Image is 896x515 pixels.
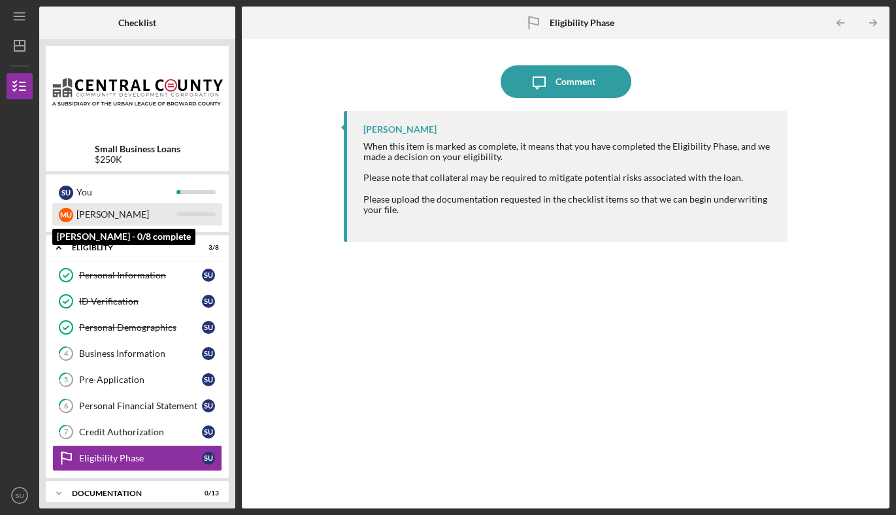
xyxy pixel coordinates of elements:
[195,244,219,252] div: 3 / 8
[64,350,69,358] tspan: 4
[95,154,180,165] div: $250K
[79,348,202,359] div: Business Information
[7,482,33,508] button: SU
[79,374,202,385] div: Pre-Application
[72,244,186,252] div: Eligiblity
[202,347,215,360] div: S U
[363,124,437,135] div: [PERSON_NAME]
[202,425,215,439] div: S U
[52,288,222,314] a: ID VerificationSU
[363,194,775,215] div: Please upload the documentation requested in the checklist items so that we can begin underwritin...
[195,490,219,497] div: 0 / 13
[52,419,222,445] a: 7Credit AuthorizationSU
[79,401,202,411] div: Personal Financial Statement
[79,322,202,333] div: Personal Demographics
[79,270,202,280] div: Personal Information
[363,173,775,183] div: Please note that collateral may be required to mitigate potential risks associated with the loan.
[202,295,215,308] div: S U
[79,296,202,307] div: ID Verification
[64,428,69,437] tspan: 7
[52,367,222,393] a: 5Pre-ApplicationSU
[64,376,68,384] tspan: 5
[15,492,24,499] text: SU
[76,181,176,203] div: You
[79,427,202,437] div: Credit Authorization
[59,186,73,200] div: S U
[76,203,176,225] div: [PERSON_NAME]
[46,52,229,131] img: Product logo
[52,341,222,367] a: 4Business InformationSU
[52,445,222,471] a: Eligibility PhaseSU
[52,393,222,419] a: 6Personal Financial StatementSU
[72,490,186,497] div: Documentation
[118,18,156,28] b: Checklist
[556,65,595,98] div: Comment
[95,144,180,154] b: Small Business Loans
[52,314,222,341] a: Personal DemographicsSU
[202,399,215,412] div: S U
[79,453,202,463] div: Eligibility Phase
[52,262,222,288] a: Personal InformationSU
[202,321,215,334] div: S U
[363,141,775,173] div: When this item is marked as complete, it means that you have completed the Eligibility Phase, and...
[202,269,215,282] div: S U
[64,402,69,410] tspan: 6
[550,18,614,28] b: Eligibility Phase
[59,208,73,222] div: M U
[501,65,631,98] button: Comment
[202,452,215,465] div: S U
[202,373,215,386] div: S U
